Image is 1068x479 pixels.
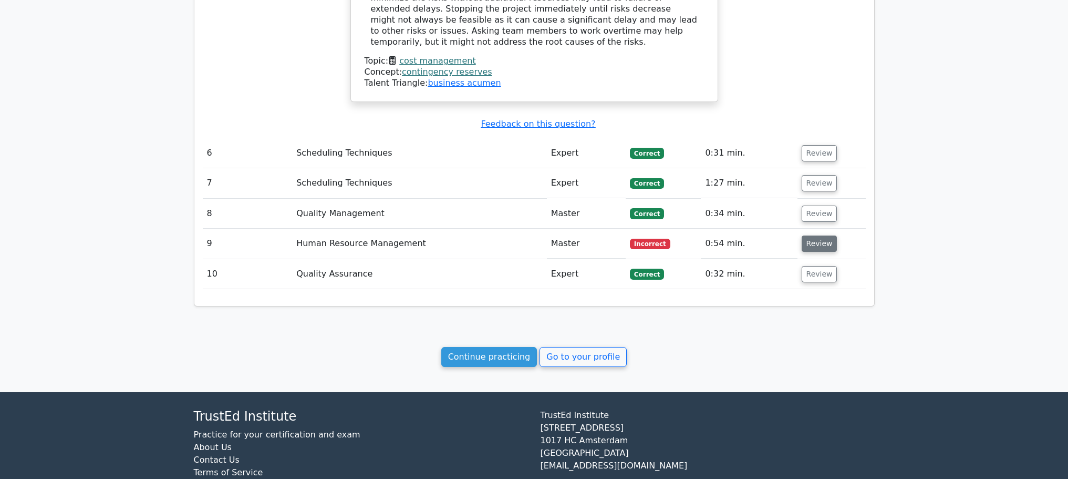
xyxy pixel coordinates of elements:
[802,145,837,161] button: Review
[630,239,670,249] span: Incorrect
[441,347,537,367] a: Continue practicing
[399,56,475,66] a: cost management
[481,119,595,129] a: Feedback on this question?
[701,229,797,259] td: 0:54 min.
[203,199,293,229] td: 8
[547,138,626,168] td: Expert
[630,269,664,279] span: Correct
[194,455,240,465] a: Contact Us
[203,138,293,168] td: 6
[402,67,492,77] a: contingency reserves
[547,229,626,259] td: Master
[365,56,704,67] div: Topic:
[428,78,501,88] a: business acumen
[701,138,797,168] td: 0:31 min.
[630,208,664,219] span: Correct
[194,467,263,477] a: Terms of Service
[802,266,837,282] button: Review
[194,430,360,440] a: Practice for your certification and exam
[701,199,797,229] td: 0:34 min.
[630,148,664,158] span: Correct
[292,138,547,168] td: Scheduling Techniques
[292,168,547,198] td: Scheduling Techniques
[292,199,547,229] td: Quality Management
[292,259,547,289] td: Quality Assurance
[203,168,293,198] td: 7
[540,347,627,367] a: Go to your profile
[547,168,626,198] td: Expert
[365,67,704,78] div: Concept:
[292,229,547,259] td: Human Resource Management
[547,259,626,289] td: Expert
[701,168,797,198] td: 1:27 min.
[802,206,837,222] button: Review
[547,199,626,229] td: Master
[194,442,232,452] a: About Us
[203,259,293,289] td: 10
[802,236,837,252] button: Review
[630,178,664,189] span: Correct
[802,175,837,191] button: Review
[203,229,293,259] td: 9
[194,409,528,424] h4: TrustEd Institute
[701,259,797,289] td: 0:32 min.
[365,56,704,88] div: Talent Triangle:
